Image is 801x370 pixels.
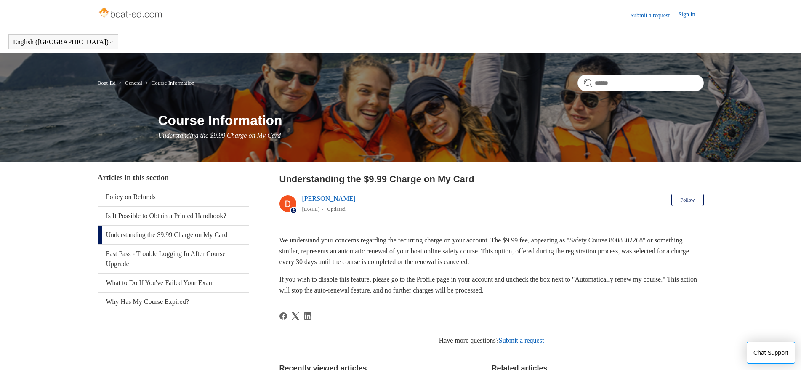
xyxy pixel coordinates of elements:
a: [PERSON_NAME] [302,195,356,202]
a: What to Do If You've Failed Your Exam [98,274,249,292]
button: Follow Article [671,194,703,206]
svg: Share this page on Facebook [279,312,287,320]
a: Course Information [152,80,194,86]
svg: Share this page on LinkedIn [304,312,311,320]
a: Is It Possible to Obtain a Printed Handbook? [98,207,249,225]
a: Facebook [279,312,287,320]
a: Policy on Refunds [98,188,249,206]
a: Submit a request [499,337,544,344]
span: Understanding the $9.99 Charge on My Card [158,132,281,139]
p: If you wish to disable this feature, please go to the Profile page in your account and uncheck th... [279,274,704,295]
a: Submit a request [630,11,678,20]
div: Have more questions? [279,335,704,346]
span: Articles in this section [98,173,169,182]
a: LinkedIn [304,312,311,320]
a: Understanding the $9.99 Charge on My Card [98,226,249,244]
a: Sign in [678,10,703,20]
time: 03/01/2024, 15:29 [302,206,320,212]
li: Boat-Ed [98,80,117,86]
img: Boat-Ed Help Center home page [98,5,165,22]
svg: Share this page on X Corp [292,312,299,320]
li: General [117,80,144,86]
h2: Understanding the $9.99 Charge on My Card [279,172,704,186]
button: English ([GEOGRAPHIC_DATA]) [13,38,114,46]
p: We understand your concerns regarding the recurring charge on your account. The $9.99 fee, appear... [279,235,704,267]
input: Search [577,75,704,91]
a: Boat-Ed [98,80,116,86]
a: Fast Pass - Trouble Logging In After Course Upgrade [98,245,249,273]
a: General [125,80,142,86]
a: X Corp [292,312,299,320]
li: Updated [327,206,346,212]
a: Why Has My Course Expired? [98,293,249,311]
h1: Course Information [158,110,704,130]
button: Chat Support [747,342,795,364]
li: Course Information [144,80,194,86]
